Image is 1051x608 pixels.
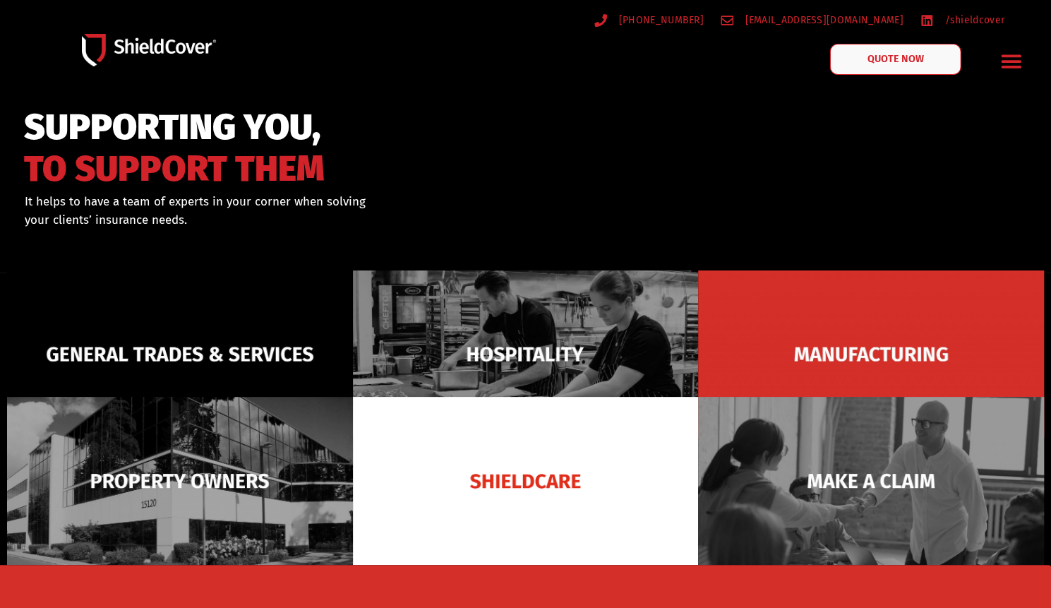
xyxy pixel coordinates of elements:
[920,11,1004,29] a: /shieldcover
[721,11,903,29] a: [EMAIL_ADDRESS][DOMAIN_NAME]
[594,11,704,29] a: [PHONE_NUMBER]
[25,193,592,229] div: It helps to have a team of experts in your corner when solving
[25,211,592,230] p: your clients’ insurance needs.
[24,113,325,142] span: SUPPORTING YOU,
[867,54,923,64] span: QUOTE NOW
[741,11,903,29] span: [EMAIL_ADDRESS][DOMAIN_NAME]
[941,11,1004,29] span: /shieldcover
[82,34,216,67] img: Shield-Cover-Underwriting-Australia-logo-full
[995,44,1028,78] div: Menu Toggle
[615,11,704,29] span: [PHONE_NUMBER]
[829,44,961,75] a: QUOTE NOW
